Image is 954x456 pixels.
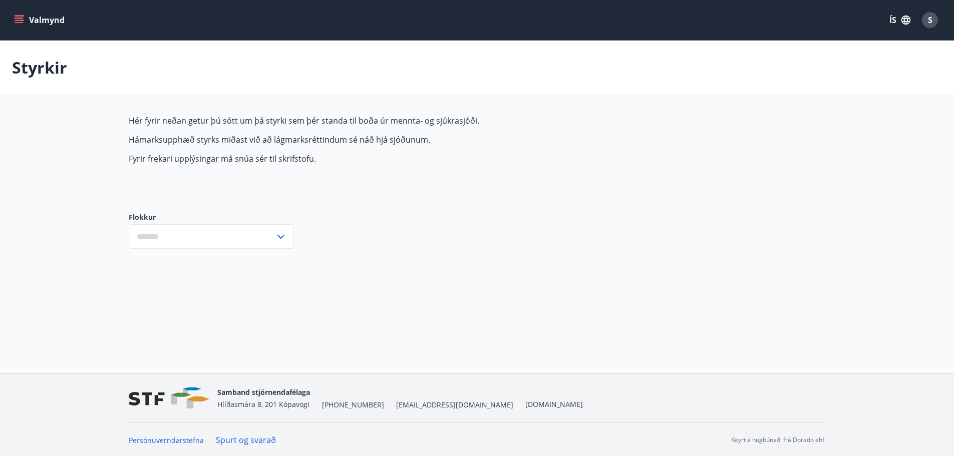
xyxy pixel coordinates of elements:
p: Hér fyrir neðan getur þú sótt um þá styrki sem þér standa til boða úr mennta- og sjúkrasjóði. [129,115,601,126]
a: Persónuverndarstefna [129,435,204,445]
span: [PHONE_NUMBER] [322,400,384,410]
a: Spurt og svarað [216,434,276,445]
span: [EMAIL_ADDRESS][DOMAIN_NAME] [396,400,513,410]
span: Samband stjórnendafélaga [217,387,310,397]
p: Keyrt á hugbúnaði frá Dorado ehf. [731,435,826,444]
span: Hlíðasmára 8, 201 Kópavogi [217,399,309,409]
p: Hámarksupphæð styrks miðast við að lágmarksréttindum sé náð hjá sjóðunum. [129,134,601,145]
label: Flokkur [129,212,294,222]
p: Styrkir [12,57,67,79]
a: [DOMAIN_NAME] [525,399,583,409]
p: Fyrir frekari upplýsingar má snúa sér til skrifstofu. [129,153,601,164]
button: menu [12,11,69,29]
img: vjCaq2fThgY3EUYqSgpjEiBg6WP39ov69hlhuPVN.png [129,387,209,409]
button: S [918,8,942,32]
span: S [928,15,932,26]
button: ÍS [884,11,916,29]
